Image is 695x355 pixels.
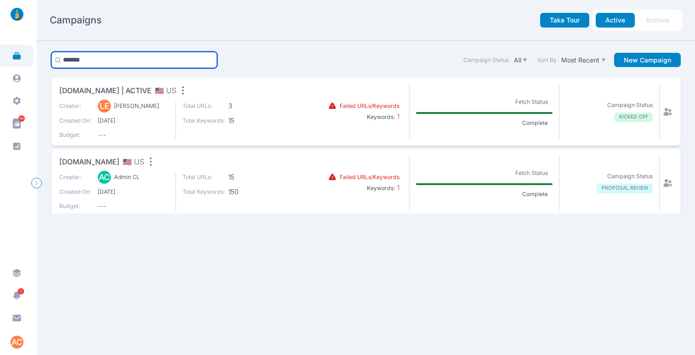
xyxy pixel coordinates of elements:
span: 🇺🇸 US [155,85,177,97]
p: Most Recent [561,56,599,64]
span: 1 [395,184,399,192]
p: All [514,56,521,64]
span: [DATE] [98,117,169,125]
span: [DOMAIN_NAME] [59,157,120,168]
span: 🇺🇸 US [123,157,144,168]
b: Keywords: [367,185,395,192]
button: Active [596,13,635,28]
button: Most Recent [560,54,608,66]
p: Campaign Status [607,101,653,109]
label: Sort By [537,56,557,64]
p: Total URLs: [182,173,225,181]
p: Created On: [59,188,91,196]
p: Total URLs: [182,102,225,110]
span: 15 [228,173,271,181]
p: Fetch Status [510,96,553,107]
span: --- [98,202,169,210]
button: All [512,54,529,66]
p: Budget: [59,131,91,139]
span: [DATE] [98,188,169,196]
h2: Campaigns [50,14,102,27]
p: Admin CL [114,173,140,181]
p: Fetch Status [510,167,553,179]
p: Total Keywords: [182,188,225,196]
p: Total Keywords: [182,117,225,125]
button: New Campaign [614,53,681,68]
p: Complete [517,190,553,198]
span: 150 [228,188,271,196]
div: AC [98,171,111,184]
button: Archive [636,13,679,28]
p: Failed URLs/Keywords [340,173,399,181]
span: --- [98,131,169,139]
p: Failed URLs/Keywords [340,102,399,110]
p: PROPOSAL REVIEW [597,184,653,193]
label: Campaign Status [463,56,509,64]
span: 1 [395,113,399,120]
p: Budget: [59,202,91,210]
span: 15 [228,117,271,125]
span: 3 [228,102,271,110]
p: Creator: [59,102,91,110]
b: Keywords: [367,113,395,120]
span: 63 [18,115,25,122]
div: LE [98,100,111,113]
span: [DOMAIN_NAME] | ACTIVE [59,85,152,97]
p: Creator: [59,173,91,181]
img: linklaunch_small.2ae18699.png [7,8,27,21]
p: KICKED OFF [614,113,653,122]
p: Created On: [59,117,91,125]
button: Take Tour [540,13,589,28]
p: Campaign Status [607,172,653,180]
p: [PERSON_NAME] [114,102,159,110]
p: Complete [517,119,553,127]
